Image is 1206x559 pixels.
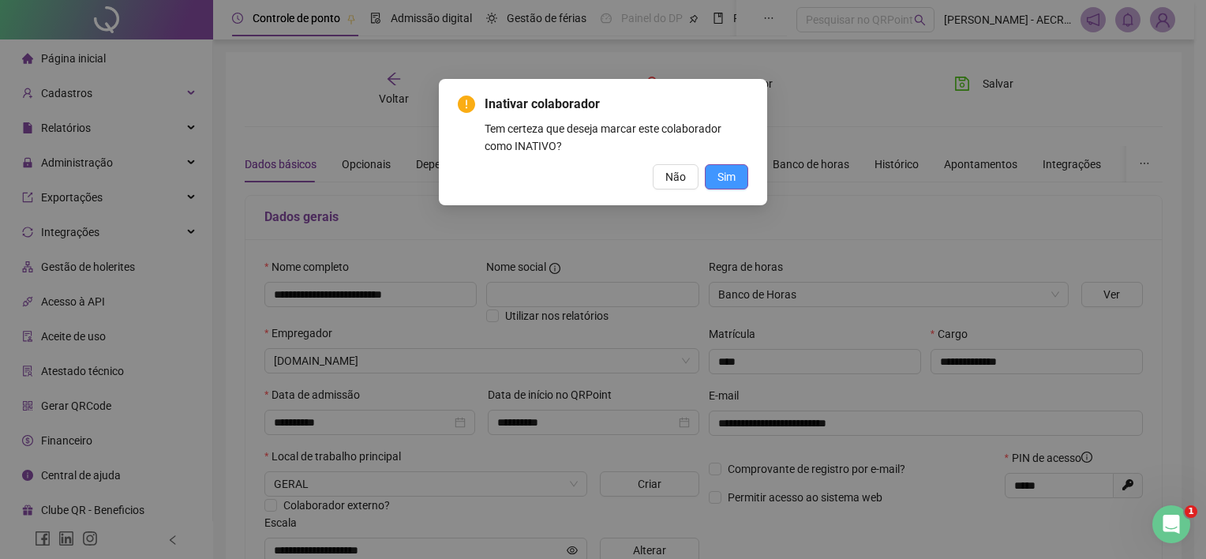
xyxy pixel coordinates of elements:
span: 1 [1185,505,1197,518]
button: Sim [705,164,748,189]
iframe: Intercom live chat [1152,505,1190,543]
div: Tem certeza que deseja marcar este colaborador como INATIVO? [485,120,748,155]
span: Não [665,168,686,186]
button: Não [653,164,699,189]
span: Sim [717,168,736,186]
span: Inativar colaborador [485,95,748,114]
span: exclamation-circle [458,96,475,113]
